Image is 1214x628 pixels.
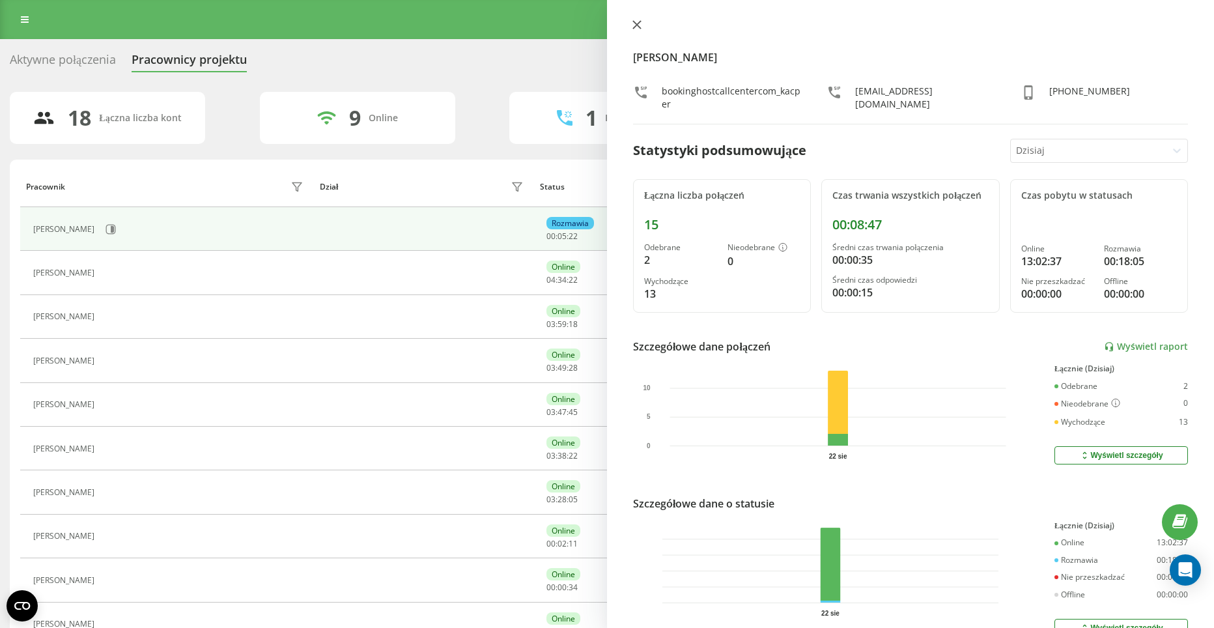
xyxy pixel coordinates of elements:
[558,538,567,549] span: 02
[569,582,578,593] span: 34
[33,444,98,453] div: [PERSON_NAME]
[1021,277,1094,286] div: Nie przeszkadzać
[1054,521,1188,530] div: Łącznie (Dzisiaj)
[832,276,988,285] div: Średni czas odpowiedzi
[644,190,800,201] div: Łączna liczba połączeń
[832,285,988,300] div: 00:00:15
[1104,341,1188,352] a: Wyświetl raport
[821,610,840,617] text: 22 sie
[558,274,567,285] span: 34
[1170,554,1201,586] div: Open Intercom Messenger
[644,277,717,286] div: Wychodzące
[99,113,181,124] div: Łączna liczba kont
[558,450,567,461] span: 38
[569,231,578,242] span: 22
[1049,85,1130,111] div: [PHONE_NUMBER]
[546,231,556,242] span: 00
[647,442,651,450] text: 0
[832,217,988,233] div: 00:08:47
[320,182,338,192] div: Dział
[546,217,594,229] div: Rozmawia
[546,274,556,285] span: 04
[546,480,580,492] div: Online
[33,356,98,365] div: [PERSON_NAME]
[569,407,578,418] span: 45
[558,407,567,418] span: 47
[540,182,565,192] div: Status
[33,268,98,278] div: [PERSON_NAME]
[7,590,38,621] button: Open CMP widget
[1054,538,1084,547] div: Online
[569,450,578,461] span: 22
[832,252,988,268] div: 00:00:35
[546,451,578,461] div: : :
[569,362,578,373] span: 28
[68,106,91,130] div: 18
[569,538,578,549] span: 11
[33,400,98,409] div: [PERSON_NAME]
[633,339,770,354] div: Szczegółowe dane połączeń
[1054,573,1125,582] div: Nie przeszkadzać
[569,494,578,505] span: 05
[546,524,580,537] div: Online
[1054,364,1188,373] div: Łącznie (Dzisiaj)
[546,495,578,504] div: : :
[1021,244,1094,253] div: Online
[643,385,651,392] text: 10
[546,436,580,449] div: Online
[558,362,567,373] span: 49
[1157,538,1188,547] div: 13:02:37
[644,243,717,252] div: Odebrane
[1054,418,1105,427] div: Wychodzące
[546,362,556,373] span: 03
[1079,450,1163,461] div: Wyświetl szczegóły
[546,407,556,418] span: 03
[1021,190,1177,201] div: Czas pobytu w statusach
[546,494,556,505] span: 03
[1021,286,1094,302] div: 00:00:00
[1104,286,1177,302] div: 00:00:00
[1157,573,1188,582] div: 00:00:00
[1054,382,1097,391] div: Odebrane
[605,113,657,124] div: Rozmawiają
[727,243,800,253] div: Nieodebrane
[546,539,578,549] div: : :
[546,349,580,361] div: Online
[1054,556,1098,565] div: Rozmawia
[558,231,567,242] span: 05
[1104,253,1177,269] div: 00:18:05
[586,106,597,130] div: 1
[546,450,556,461] span: 03
[546,568,580,580] div: Online
[1104,277,1177,286] div: Offline
[558,494,567,505] span: 28
[829,453,847,460] text: 22 sie
[546,276,578,285] div: : :
[546,232,578,241] div: : :
[1157,556,1188,565] div: 00:18:05
[546,364,578,373] div: : :
[26,182,65,192] div: Pracownik
[10,53,116,73] div: Aktywne połączenia
[546,261,580,273] div: Online
[546,393,580,405] div: Online
[633,496,774,511] div: Szczegółowe dane o statusie
[546,319,556,330] span: 03
[558,582,567,593] span: 00
[855,85,994,111] div: [EMAIL_ADDRESS][DOMAIN_NAME]
[662,85,800,111] div: bookinghostcallcentercom_kacper
[1183,382,1188,391] div: 2
[633,50,1188,65] h4: [PERSON_NAME]
[546,583,578,592] div: : :
[546,538,556,549] span: 00
[546,305,580,317] div: Online
[1183,399,1188,409] div: 0
[832,243,988,252] div: Średni czas trwania połączenia
[569,319,578,330] span: 18
[832,190,988,201] div: Czas trwania wszystkich połączeń
[33,225,98,234] div: [PERSON_NAME]
[1104,244,1177,253] div: Rozmawia
[1021,253,1094,269] div: 13:02:37
[546,320,578,329] div: : :
[33,312,98,321] div: [PERSON_NAME]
